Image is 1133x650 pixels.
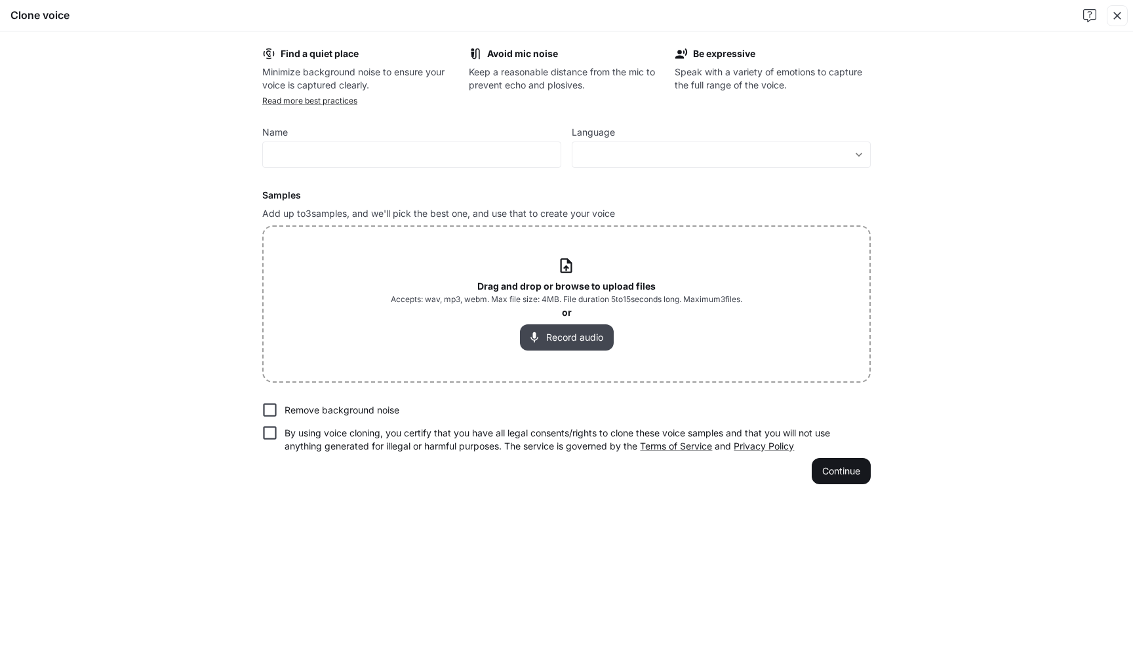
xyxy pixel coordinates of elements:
b: Find a quiet place [281,48,359,59]
b: Drag and drop or browse to upload files [477,280,656,292]
a: Privacy Policy [734,440,794,451]
p: Language [572,128,615,137]
a: Terms of Service [640,440,712,451]
a: Contact support [1078,4,1102,28]
p: Minimize background noise to ensure your voice is captured clearly. [262,66,458,92]
b: Be expressive [693,48,755,59]
p: Keep a reasonable distance from the mic to prevent echo and plosives. [469,66,665,92]
span: Accepts: wav, mp3, webm. Max file size: 4MB. File duration 5 to 15 seconds long. Maximum 3 files. [391,293,742,306]
p: Speak with a variety of emotions to capture the full range of the voice. [675,66,871,92]
p: Add up to 3 samples, and we'll pick the best one, and use that to create your voice [262,207,871,220]
b: Avoid mic noise [487,48,558,59]
b: or [562,307,572,318]
p: By using voice cloning, you certify that you have all legal consents/rights to clone these voice ... [285,427,860,453]
button: Record audio [520,324,614,351]
div: ​ [572,148,870,161]
button: Continue [812,458,871,484]
a: Read more best practices [262,96,357,105]
h6: Samples [262,189,871,202]
p: Name [262,128,288,137]
p: Remove background noise [285,404,399,417]
h5: Clone voice [10,8,70,22]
